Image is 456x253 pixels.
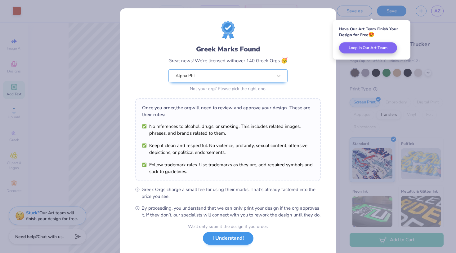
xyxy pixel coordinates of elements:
[141,205,321,218] span: By proceeding, you understand that we can only print your design if the org approves it. If they ...
[281,57,288,64] span: 🥳
[203,232,253,245] button: I Understand!
[339,42,397,54] button: Loop In Our Art Team
[368,31,374,38] span: 😍
[142,161,314,175] li: Follow trademark rules. Use trademarks as they are, add required symbols and stick to guidelines.
[141,186,321,200] span: Greek Orgs charge a small fee for using their marks. That’s already factored into the price you see.
[142,123,314,137] li: No references to alcohol, drugs, or smoking. This includes related images, phrases, and brands re...
[168,44,288,54] div: Greek Marks Found
[168,56,288,65] div: Great news! We’re licensed with over 140 Greek Orgs.
[142,104,314,118] div: Once you order, the org will need to review and approve your design. These are their rules:
[142,142,314,156] li: Keep it clean and respectful. No violence, profanity, sexual content, offensive depictions, or po...
[221,21,235,39] img: license-marks-badge.png
[339,26,404,38] div: Have Our Art Team Finish Your Design for Free
[188,223,268,230] div: We’ll only submit the design if you order.
[168,85,288,92] div: Not your org? Please pick the right one.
